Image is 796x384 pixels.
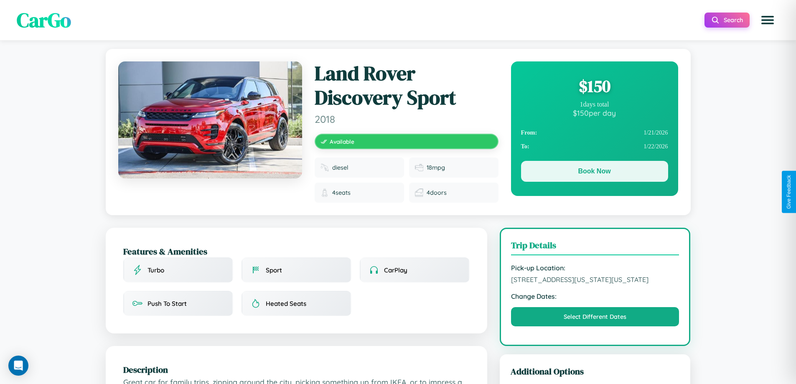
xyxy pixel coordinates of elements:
span: Turbo [148,266,164,274]
img: Land Rover Discovery Sport 2018 [118,61,302,178]
strong: From: [521,129,537,136]
strong: Pick-up Location: [511,264,679,272]
span: Heated Seats [266,300,306,308]
div: 1 / 21 / 2026 [521,126,668,140]
img: Fuel efficiency [415,163,423,172]
div: $ 150 per day [521,108,668,117]
button: Search [704,13,750,28]
strong: Change Dates: [511,292,679,300]
h2: Features & Amenities [123,245,470,257]
span: 4 doors [427,189,447,196]
h3: Trip Details [511,239,679,255]
strong: To: [521,143,529,150]
img: Fuel type [320,163,329,172]
h3: Additional Options [511,365,680,377]
div: $ 150 [521,75,668,97]
img: Seats [320,188,329,197]
span: 2018 [315,113,498,125]
h1: Land Rover Discovery Sport [315,61,498,109]
div: Open Intercom Messenger [8,356,28,376]
span: Push To Start [148,300,187,308]
span: [STREET_ADDRESS][US_STATE][US_STATE] [511,275,679,284]
span: Available [330,138,354,145]
img: Doors [415,188,423,197]
span: 4 seats [332,189,351,196]
button: Open menu [756,8,779,32]
span: 18 mpg [427,164,445,171]
span: Search [724,16,743,24]
div: 1 days total [521,101,668,108]
span: Sport [266,266,282,274]
button: Select Different Dates [511,307,679,326]
div: Give Feedback [786,175,792,209]
span: CarGo [17,6,71,34]
h2: Description [123,364,470,376]
span: diesel [332,164,348,171]
div: 1 / 22 / 2026 [521,140,668,153]
span: CarPlay [384,266,407,274]
button: Book Now [521,161,668,182]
